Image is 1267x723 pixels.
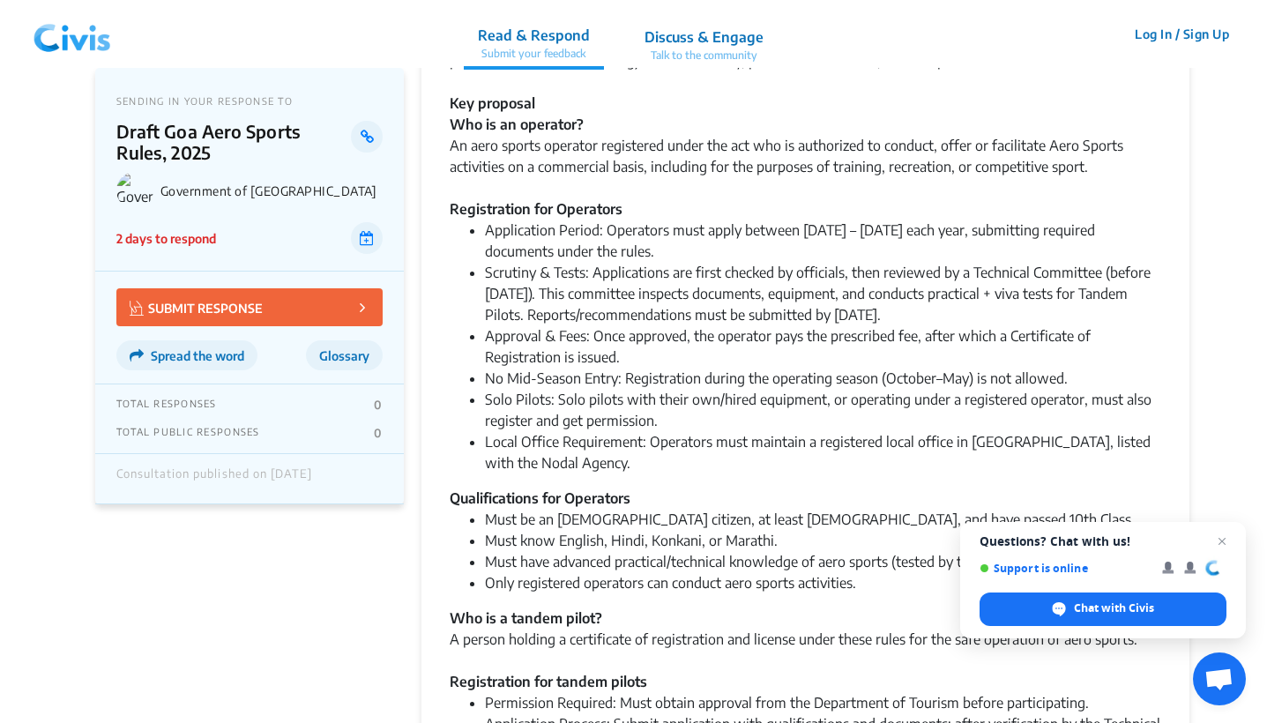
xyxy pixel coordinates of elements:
[450,200,622,218] strong: Registration for Operators
[116,288,383,326] button: SUBMIT RESPONSE
[645,48,764,63] p: Talk to the community
[450,673,647,690] strong: Registration for tandem pilots
[306,340,383,370] button: Glossary
[450,489,630,507] strong: Qualifications for Operators
[160,183,383,198] p: Government of [GEOGRAPHIC_DATA]
[116,172,153,209] img: Government of Goa logo
[450,607,1161,671] div: A person holding a certificate of registration and license under these rules for the safe operati...
[130,297,263,317] p: SUBMIT RESPONSE
[980,534,1226,548] span: Questions? Chat with us!
[1123,20,1241,48] button: Log In / Sign Up
[485,431,1161,473] li: Local Office Requirement: Operators must maintain a registered local office in [GEOGRAPHIC_DATA],...
[485,692,1161,713] li: Permission Required: Must obtain approval from the Department of Tourism before participating.
[980,593,1226,626] div: Chat with Civis
[1193,652,1246,705] div: Open chat
[116,398,217,412] p: TOTAL RESPONSES
[485,262,1161,325] li: Scrutiny & Tests: Applications are first checked by officials, then reviewed by a Technical Commi...
[130,301,144,316] img: Vector.jpg
[450,609,602,627] strong: Who is a tandem pilot?
[1211,531,1233,552] span: Close chat
[485,572,1161,593] li: Only registered operators can conduct aero sports activities.
[485,368,1161,389] li: No Mid-Season Entry: Registration during the operating season (October–May) is not allowed.
[116,95,383,107] p: SENDING IN YOUR RESPONSE TO
[485,389,1161,431] li: Solo Pilots: Solo pilots with their own/hired equipment, or operating under a registered operator...
[450,94,584,133] strong: Key proposal Who is an operator?
[485,509,1161,530] li: Must be an [DEMOGRAPHIC_DATA] citizen, at least [DEMOGRAPHIC_DATA], and have passed 10th Class.
[478,25,590,46] p: Read & Respond
[478,46,590,62] p: Submit your feedback
[645,26,764,48] p: Discuss & Engage
[980,562,1150,575] span: Support is online
[116,121,352,163] p: Draft Goa Aero Sports Rules, 2025
[485,551,1161,572] li: Must have advanced practical/technical knowledge of aero sports (tested by the Technical Committee).
[116,467,312,490] div: Consultation published on [DATE]
[26,8,118,61] img: navlogo.png
[319,348,369,363] span: Glossary
[1074,600,1154,616] span: Chat with Civis
[374,398,382,412] p: 0
[485,325,1161,368] li: Approval & Fees: Once approved, the operator pays the prescribed fee, after which a Certificate o...
[485,220,1161,262] li: Application Period: Operators must apply between [DATE] – [DATE] each year, submitting required d...
[116,229,216,248] p: 2 days to respond
[116,426,260,440] p: TOTAL PUBLIC RESPONSES
[151,348,244,363] span: Spread the word
[374,426,382,440] p: 0
[116,340,257,370] button: Spread the word
[485,530,1161,551] li: Must know English, Hindi, Konkani, or Marathi.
